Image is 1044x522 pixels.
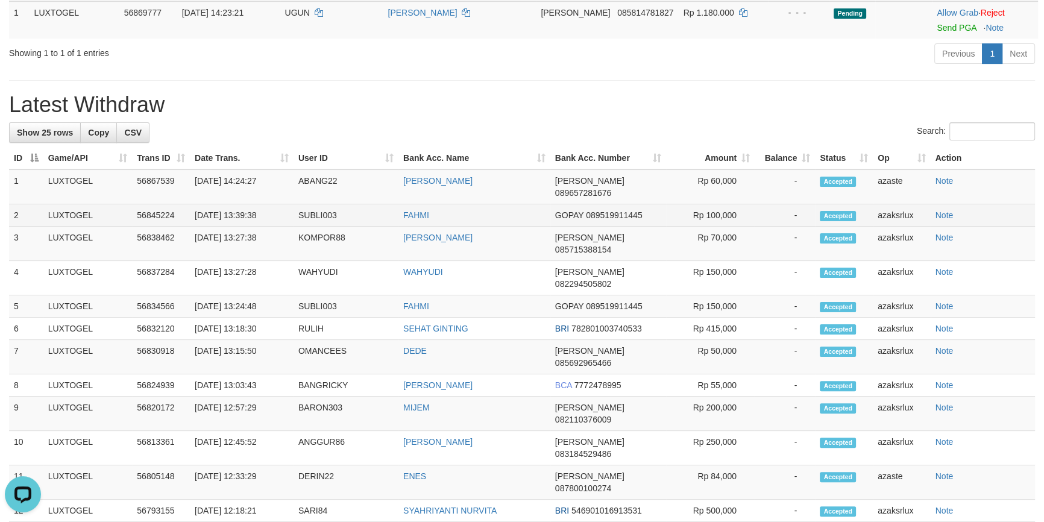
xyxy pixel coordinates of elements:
[773,7,824,19] div: - - -
[820,302,856,312] span: Accepted
[820,438,856,448] span: Accepted
[190,261,294,295] td: [DATE] 13:27:28
[932,1,1038,39] td: ·
[555,415,611,424] span: Copy 082110376009 to clipboard
[403,437,473,447] a: [PERSON_NAME]
[666,169,755,204] td: Rp 60,000
[9,374,43,397] td: 8
[931,147,1035,169] th: Action
[9,122,81,143] a: Show 25 rows
[132,295,190,318] td: 56834566
[294,169,398,204] td: ABANG22
[132,204,190,227] td: 56845224
[586,301,642,311] span: Copy 089519911445 to clipboard
[684,8,734,17] span: Rp 1.180.000
[403,233,473,242] a: [PERSON_NAME]
[403,324,468,333] a: SEHAT GINTING
[388,8,457,17] a: [PERSON_NAME]
[936,233,954,242] a: Note
[555,245,611,254] span: Copy 085715388154 to clipboard
[132,227,190,261] td: 56838462
[834,8,866,19] span: Pending
[936,437,954,447] a: Note
[917,122,1035,140] label: Search:
[873,374,930,397] td: azaksrlux
[132,431,190,465] td: 56813361
[43,431,133,465] td: LUXTOGEL
[571,506,642,515] span: Copy 546901016913531 to clipboard
[571,324,642,333] span: Copy 782801003740533 to clipboard
[666,318,755,340] td: Rp 415,000
[294,227,398,261] td: KOMPOR88
[403,380,473,390] a: [PERSON_NAME]
[9,295,43,318] td: 5
[937,8,980,17] span: ·
[873,431,930,465] td: azaksrlux
[755,465,815,500] td: -
[820,177,856,187] span: Accepted
[936,403,954,412] a: Note
[43,374,133,397] td: LUXTOGEL
[403,471,426,481] a: ENES
[986,23,1004,33] a: Note
[873,465,930,500] td: azaste
[555,176,624,186] span: [PERSON_NAME]
[873,147,930,169] th: Op: activate to sort column ascending
[755,295,815,318] td: -
[666,374,755,397] td: Rp 55,000
[132,500,190,522] td: 56793155
[294,295,398,318] td: SUBLI003
[190,227,294,261] td: [DATE] 13:27:38
[294,318,398,340] td: RULIH
[190,374,294,397] td: [DATE] 13:03:43
[820,472,856,482] span: Accepted
[666,147,755,169] th: Amount: activate to sort column ascending
[403,301,429,311] a: FAHMI
[873,204,930,227] td: azaksrlux
[949,122,1035,140] input: Search:
[398,147,550,169] th: Bank Acc. Name: activate to sort column ascending
[755,374,815,397] td: -
[43,227,133,261] td: LUXTOGEL
[666,295,755,318] td: Rp 150,000
[873,340,930,374] td: azaksrlux
[934,43,983,64] a: Previous
[555,403,624,412] span: [PERSON_NAME]
[9,227,43,261] td: 3
[116,122,149,143] a: CSV
[43,169,133,204] td: LUXTOGEL
[936,267,954,277] a: Note
[43,204,133,227] td: LUXTOGEL
[555,380,572,390] span: BCA
[820,233,856,244] span: Accepted
[666,431,755,465] td: Rp 250,000
[555,483,611,493] span: Copy 087800100274 to clipboard
[294,147,398,169] th: User ID: activate to sort column ascending
[132,318,190,340] td: 56832120
[666,465,755,500] td: Rp 84,000
[755,500,815,522] td: -
[9,431,43,465] td: 10
[190,465,294,500] td: [DATE] 12:33:29
[820,506,856,517] span: Accepted
[124,8,162,17] span: 56869777
[873,169,930,204] td: azaste
[820,211,856,221] span: Accepted
[403,346,427,356] a: DEDE
[132,261,190,295] td: 56837284
[294,340,398,374] td: OMANCEES
[190,147,294,169] th: Date Trans.: activate to sort column ascending
[190,340,294,374] td: [DATE] 13:15:50
[820,347,856,357] span: Accepted
[9,204,43,227] td: 2
[820,381,856,391] span: Accepted
[555,188,611,198] span: Copy 089657281676 to clipboard
[555,358,611,368] span: Copy 085692965466 to clipboard
[555,324,569,333] span: BRI
[9,261,43,295] td: 4
[403,267,443,277] a: WAHYUDI
[755,431,815,465] td: -
[132,397,190,431] td: 56820172
[873,397,930,431] td: azaksrlux
[43,340,133,374] td: LUXTOGEL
